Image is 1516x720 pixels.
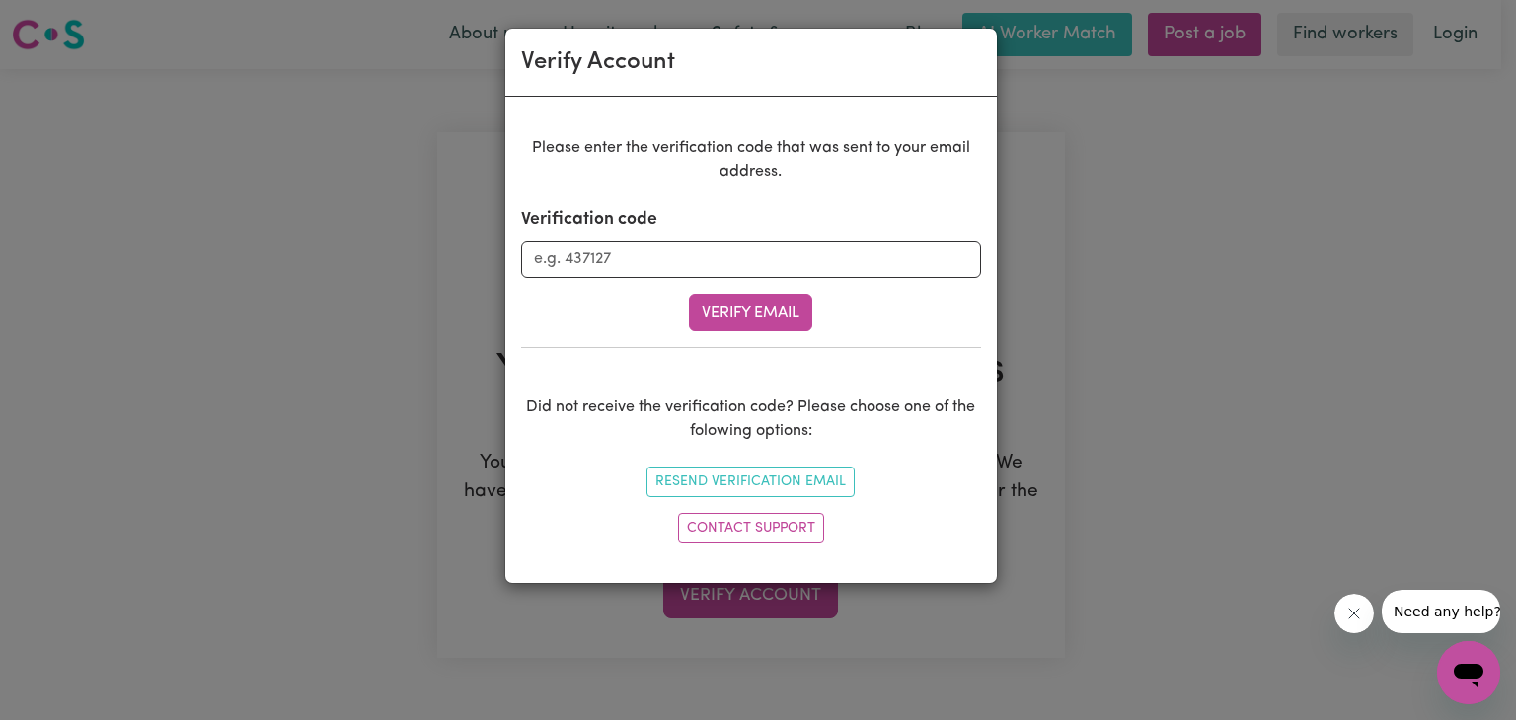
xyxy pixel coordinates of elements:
iframe: Close message [1334,594,1374,633]
button: Verify Email [689,294,812,331]
label: Verification code [521,207,657,233]
span: Need any help? [12,14,119,30]
p: Did not receive the verification code? Please choose one of the folowing options: [521,396,981,443]
iframe: Message from company [1382,590,1500,633]
a: Contact Support [678,513,824,543]
input: e.g. 437127 [521,241,981,278]
p: Please enter the verification code that was sent to your email address. [521,136,981,183]
div: Verify Account [521,44,675,80]
button: Resend Verification Email [646,467,855,497]
iframe: Button to launch messaging window [1437,641,1500,704]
